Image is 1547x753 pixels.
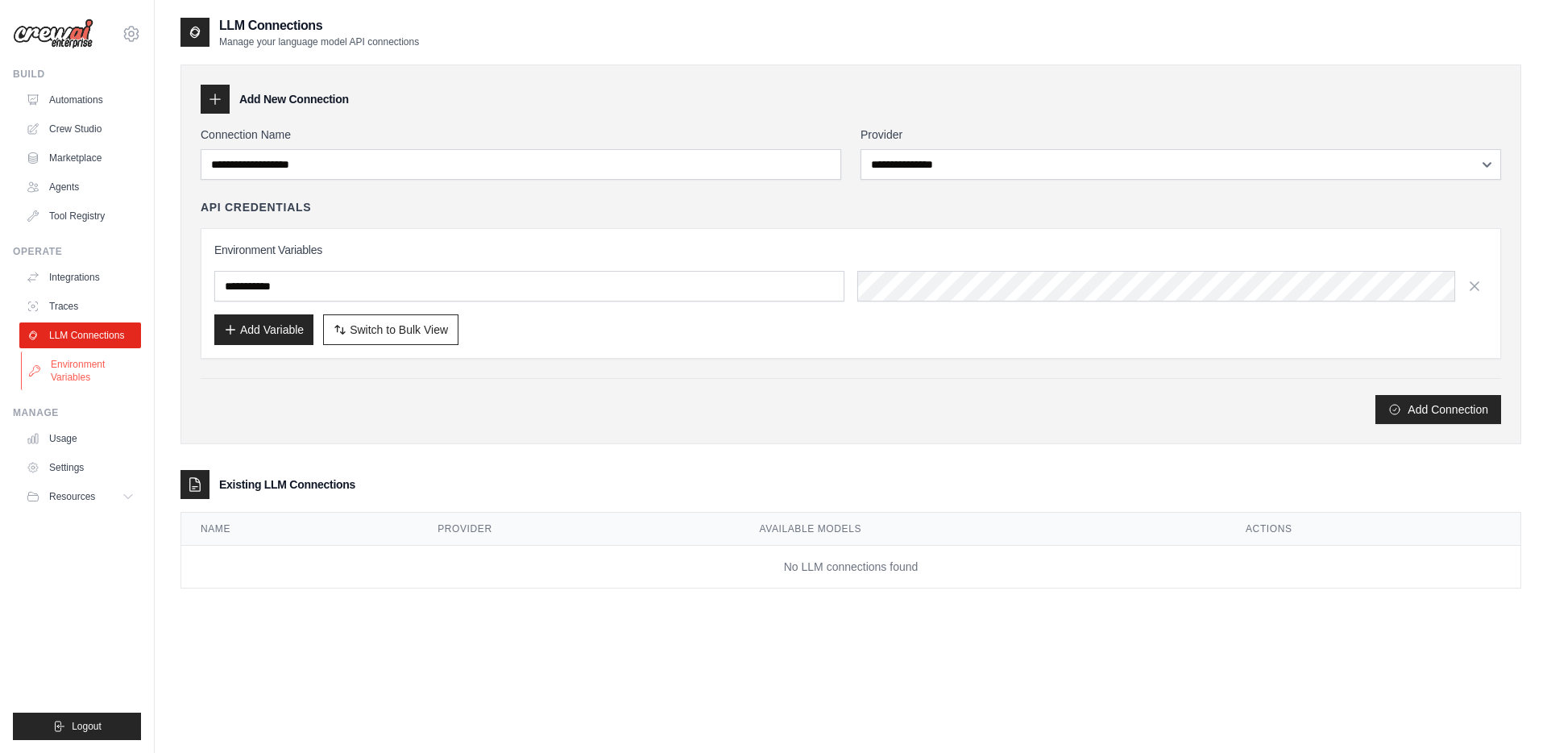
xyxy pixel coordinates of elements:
span: Resources [49,490,95,503]
a: Automations [19,87,141,113]
a: Tool Registry [19,203,141,229]
a: LLM Connections [19,322,141,348]
div: Build [13,68,141,81]
button: Add Variable [214,314,313,345]
th: Actions [1226,513,1520,546]
th: Provider [418,513,740,546]
span: Logout [72,720,102,733]
a: Settings [19,455,141,481]
div: Manage [13,406,141,419]
button: Logout [13,713,141,740]
a: Marketplace [19,145,141,171]
th: Available Models [740,513,1226,546]
a: Environment Variables [21,352,143,390]
span: Switch to Bulk View [350,322,448,338]
p: Manage your language model API connections [219,35,419,48]
button: Resources [19,484,141,510]
button: Add Connection [1375,395,1501,424]
h2: LLM Connections [219,16,419,35]
a: Usage [19,426,141,451]
div: Operate [13,245,141,258]
h3: Environment Variables [214,242,1487,258]
h3: Add New Connection [239,91,349,107]
a: Integrations [19,264,141,290]
img: Logo [13,19,93,49]
th: Name [181,513,418,546]
a: Crew Studio [19,116,141,142]
td: No LLM connections found [181,546,1520,589]
label: Connection Name [201,127,841,143]
label: Provider [861,127,1501,143]
h3: Existing LLM Connections [219,476,355,493]
a: Agents [19,174,141,200]
button: Switch to Bulk View [323,314,458,345]
a: Traces [19,293,141,319]
h4: API Credentials [201,199,311,215]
